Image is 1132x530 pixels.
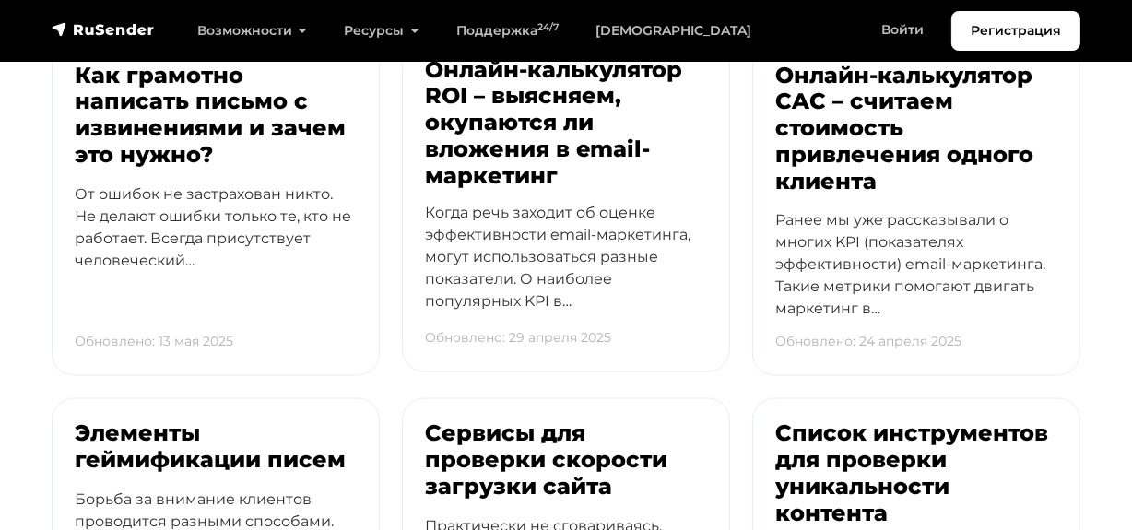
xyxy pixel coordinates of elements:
[75,323,233,360] p: Обновлено: 13 мая 2025
[402,36,730,373] a: Онлайн-калькулятор ROI – выясняем, окупаются ли вложения в email-маркетинг Когда речь заходит об ...
[75,183,357,305] p: От ошибок не застрахован никто. Не делают ошибки только те, кто не работает. Всегда присутствует ...
[425,421,707,501] h3: Сервисы для проверки скорости загрузки сайта
[75,421,357,475] h3: Элементы геймификации писем
[438,12,577,50] a: Поддержка24/7
[52,20,155,39] img: RuSender
[179,12,325,50] a: Возможности
[425,319,611,357] p: Обновлено: 29 апреля 2025
[52,40,380,377] a: Как грамотно написать письмо с извинениями и зачем это нужно? От ошибок не застрахован никто. Не ...
[775,421,1057,527] h3: Список инструментов для проверки уникальности контента
[537,21,559,33] sup: 24/7
[775,209,1057,353] p: Ранее мы уже рассказывали о многих KPI (показателях эффективности) email-маркетинга. Такие метрик...
[775,63,1057,195] h3: Онлайн-калькулятор CAC – считаем стоимость привлечения одного клиента
[775,323,961,360] p: Обновлено: 24 апреля 2025
[425,57,707,190] h3: Онлайн-калькулятор ROI – выясняем, окупаются ли вложения в email-маркетинг
[75,63,357,169] h3: Как грамотно написать письмо с извинениями и зачем это нужно?
[863,11,942,49] a: Войти
[425,202,707,346] p: Когда речь заходит об оценке эффективности email-маркетинга, могут использоваться разные показате...
[325,12,437,50] a: Ресурсы
[951,11,1080,51] a: Регистрация
[577,12,770,50] a: [DEMOGRAPHIC_DATA]
[752,40,1080,377] a: Онлайн-калькулятор CAC – считаем стоимость привлечения одного клиента Ранее мы уже рассказывали о...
